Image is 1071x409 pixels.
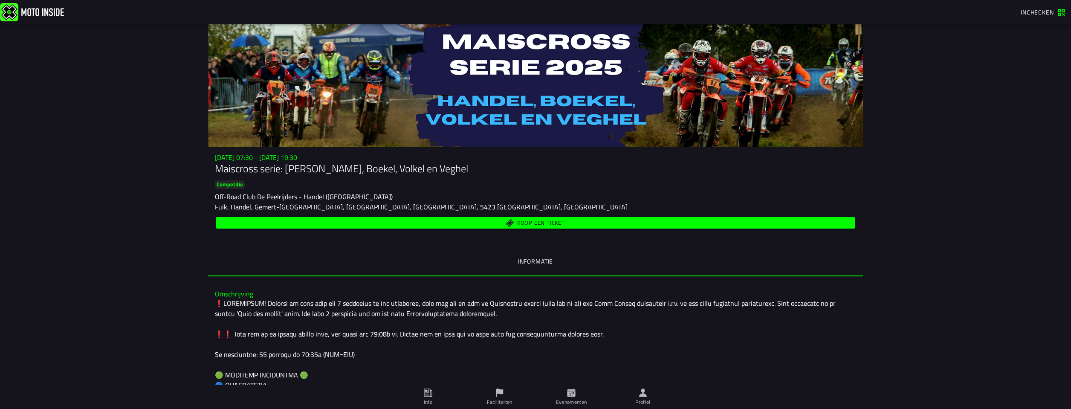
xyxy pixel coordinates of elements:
[1021,8,1054,17] span: Inchecken
[215,290,856,298] h3: Omschrijving
[215,191,393,202] ion-text: Off-Road Club De Peelrijders - Handel ([GEOGRAPHIC_DATA])
[635,398,651,406] ion-label: Profiel
[487,398,512,406] ion-label: Faciliteiten
[517,220,565,226] span: Koop een ticket
[1016,5,1069,19] a: Inchecken
[424,398,432,406] ion-label: Info
[556,398,587,406] ion-label: Evenementen
[215,154,856,162] h3: [DATE] 07:30 - [DATE] 19:30
[215,202,628,212] ion-text: Fuik, Handel, Gemert-[GEOGRAPHIC_DATA], [GEOGRAPHIC_DATA], [GEOGRAPHIC_DATA], 5423 [GEOGRAPHIC_DA...
[217,180,243,189] ion-text: Competitie
[215,162,856,175] h1: Maiscross serie: [PERSON_NAME], Boekel, Volkel en Veghel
